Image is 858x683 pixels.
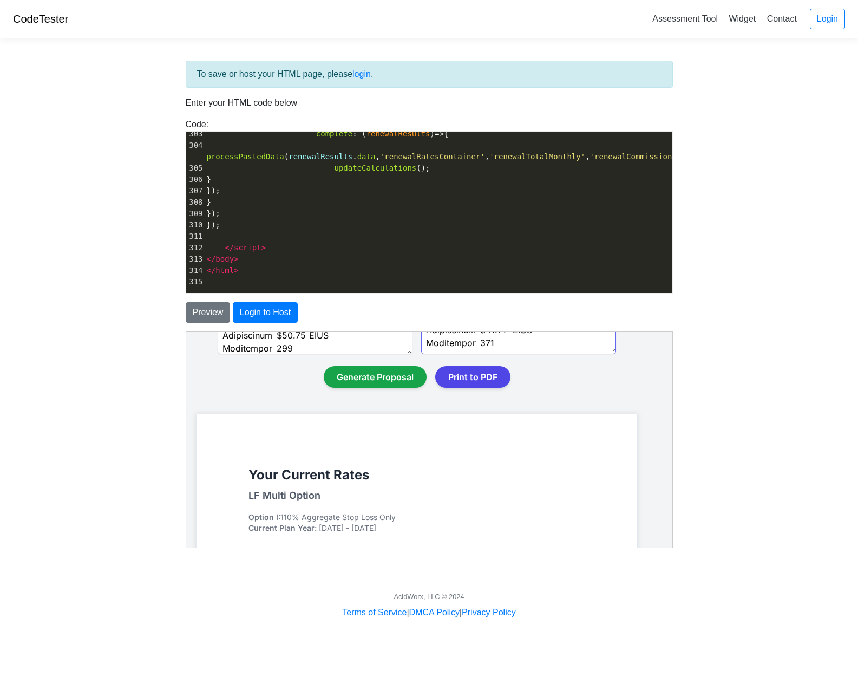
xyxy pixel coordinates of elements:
a: login [352,69,371,79]
span: } [207,175,212,184]
div: 303 [186,128,205,140]
div: To save or host your HTML page, please . [186,61,673,88]
span: html [215,266,234,275]
span: }); [207,186,220,195]
button: Login to Host [233,302,298,323]
span: (); [207,164,430,172]
div: 306 [186,174,205,185]
button: Print to PDF [249,34,324,56]
span: 'renewalTotalMonthly' [489,152,585,161]
div: 315 [186,276,205,288]
h2: Your Current Rates [62,134,399,152]
span: }); [207,220,220,229]
span: </ [207,255,216,263]
a: DMCA Policy [409,608,460,617]
span: Current Plan Year: [62,191,130,200]
div: 314 [186,265,205,276]
span: script [234,243,261,252]
span: 'renewalCommissionsAmount' [590,152,709,161]
span: } [207,198,212,206]
div: AcidWorx, LLC © 2024 [394,591,464,602]
p: LF Multi Option [62,156,399,171]
span: > [234,255,238,263]
span: => [435,129,444,138]
a: Widget [724,10,760,28]
div: 311 [186,231,205,242]
p: 110% Aggregate Stop Loss Only [62,180,399,191]
a: Privacy Policy [462,608,516,617]
a: Contact [763,10,801,28]
div: 304 [186,140,205,151]
div: 309 [186,208,205,219]
span: [DATE] - [DATE] [133,191,190,200]
span: > [234,266,238,275]
div: 307 [186,185,205,197]
span: renewalResults [289,152,352,161]
div: 313 [186,253,205,265]
div: Code: [178,118,681,294]
span: > [261,243,266,252]
a: Login [810,9,845,29]
span: data [357,152,376,161]
a: CodeTester [13,13,68,25]
div: | | [342,606,515,619]
p: Enter your HTML code below [186,96,673,109]
span: renewalResults [366,129,430,138]
span: body [215,255,234,263]
div: 305 [186,162,205,174]
span: complete [316,129,352,138]
a: Assessment Tool [648,10,722,28]
div: 308 [186,197,205,208]
span: 'renewalRatesContainer' [380,152,485,161]
span: : ( ) { [207,129,449,138]
a: Terms of Service [342,608,407,617]
h3: PPO Max [62,214,399,230]
div: 312 [186,242,205,253]
span: </ [225,243,234,252]
button: Preview [186,302,231,323]
span: processPastedData [207,152,284,161]
button: Generate Proposal [137,34,240,56]
span: Option I: [62,180,94,190]
span: }); [207,209,220,218]
span: </ [207,266,216,275]
span: updateCalculations [335,164,417,172]
div: 310 [186,219,205,231]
